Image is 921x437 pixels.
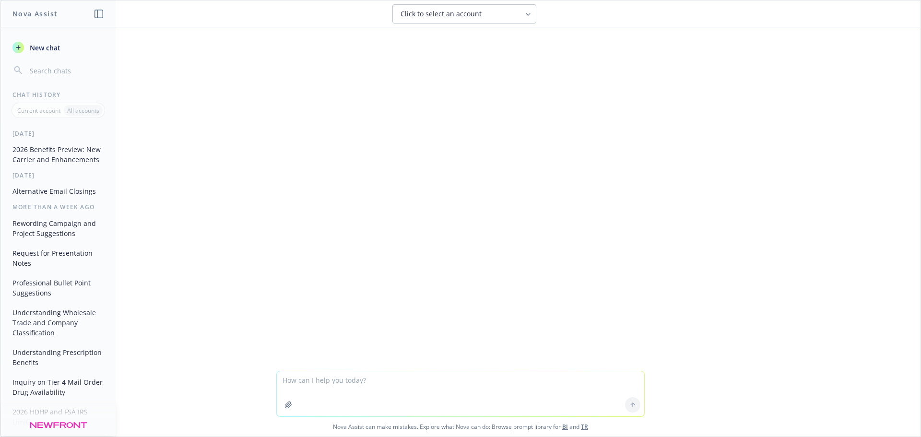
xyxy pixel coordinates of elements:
button: Rewording Campaign and Project Suggestions [9,215,108,241]
button: Click to select an account [392,4,536,24]
span: Click to select an account [401,9,482,19]
span: Nova Assist can make mistakes. Explore what Nova can do: Browse prompt library for and [4,417,917,437]
span: New chat [28,43,60,53]
button: Professional Bullet Point Suggestions [9,275,108,301]
a: TR [581,423,588,431]
p: All accounts [67,106,99,115]
button: Request for Presentation Notes [9,245,108,271]
div: [DATE] [1,171,116,179]
button: Understanding Wholesale Trade and Company Classification [9,305,108,341]
button: Understanding Prescription Benefits [9,344,108,370]
h1: Nova Assist [12,9,58,19]
p: Current account [17,106,60,115]
input: Search chats [28,64,104,77]
button: New chat [9,39,108,56]
a: BI [562,423,568,431]
div: [DATE] [1,130,116,138]
button: 2026 HDHP and FSA IRS Limits [9,404,108,430]
button: 2026 Benefits Preview: New Carrier and Enhancements [9,142,108,167]
button: Inquiry on Tier 4 Mail Order Drug Availability [9,374,108,400]
button: Alternative Email Closings [9,183,108,199]
div: Chat History [1,91,116,99]
div: More than a week ago [1,203,116,211]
